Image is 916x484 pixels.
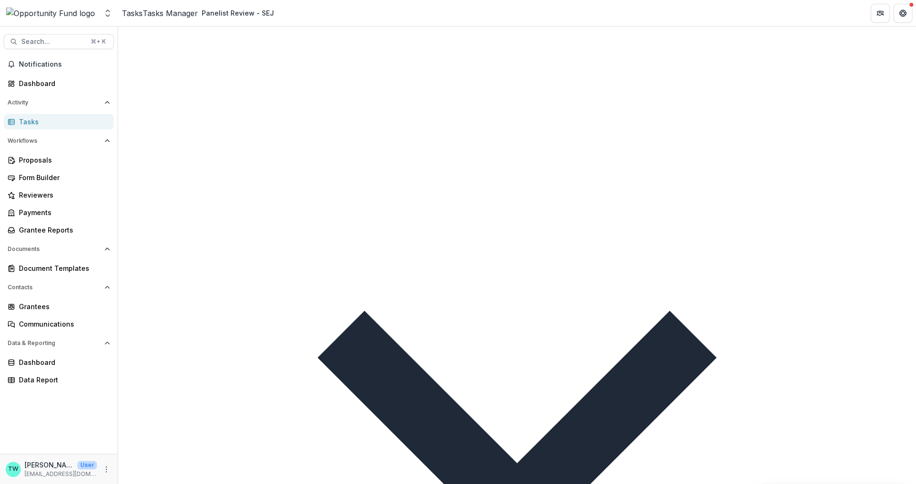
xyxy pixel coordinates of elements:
img: Opportunity Fund logo [6,8,95,19]
button: Open Workflows [4,133,114,148]
button: Get Help [893,4,912,23]
button: Open Activity [4,95,114,110]
span: Workflows [8,138,101,144]
div: Tasks Manager [143,8,198,19]
p: [EMAIL_ADDRESS][DOMAIN_NAME] [25,470,97,478]
span: Notifications [19,60,110,69]
div: Ti Wilhelm [8,466,18,472]
div: Document Templates [19,263,106,273]
div: Reviewers [19,190,106,200]
span: Activity [8,99,101,106]
span: Data & Reporting [8,340,101,346]
div: Tasks [19,117,106,127]
div: Data Report [19,375,106,385]
button: Partners [871,4,890,23]
div: Grantees [19,302,106,311]
div: Dashboard [19,357,106,367]
button: Open Contacts [4,280,114,295]
p: User [77,461,97,469]
div: Communications [19,319,106,329]
button: Open Data & Reporting [4,336,114,351]
button: Open entity switcher [101,4,114,23]
div: Tasks [122,8,143,19]
button: More [101,464,112,475]
button: Open Documents [4,242,114,257]
div: Payments [19,207,106,217]
div: Panelist Review - SEJ [202,8,274,18]
span: Contacts [8,284,101,291]
div: Grantee Reports [19,225,106,235]
p: [PERSON_NAME] [25,460,74,470]
span: Search... [21,38,85,46]
span: Documents [8,246,101,252]
nav: breadcrumb [122,6,278,20]
div: Form Builder [19,173,106,182]
div: ⌘ + K [89,36,108,47]
div: Dashboard [19,78,106,88]
div: Proposals [19,155,106,165]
